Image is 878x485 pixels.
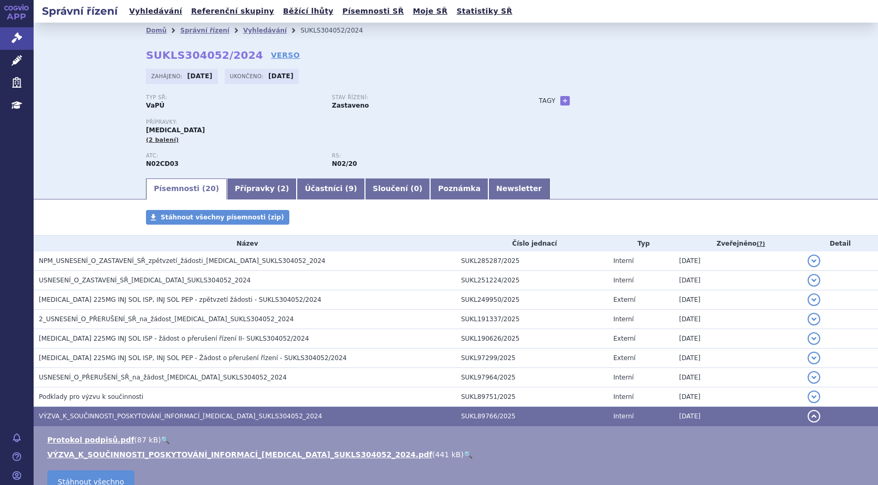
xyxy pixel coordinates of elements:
a: + [560,96,570,106]
td: [DATE] [674,271,802,290]
button: detail [808,313,820,325]
td: SUKL97299/2025 [456,349,608,368]
td: [DATE] [674,387,802,407]
a: Referenční skupiny [188,4,277,18]
span: Ukončeno: [230,72,266,80]
a: VÝZVA_K_SOUČINNOSTI_POSKYTOVÁNÍ_INFORMACÍ_[MEDICAL_DATA]_SUKLS304052_2024.pdf [47,450,432,459]
span: Interní [613,393,634,400]
td: SUKL97964/2025 [456,368,608,387]
a: 🔍 [464,450,473,459]
p: Typ SŘ: [146,94,321,101]
span: Zahájeno: [151,72,184,80]
button: detail [808,274,820,287]
span: 2_USNESENÍ_O_PŘERUŠENÍ_SŘ_na_žádost_AJOVY_SUKLS304052_2024 [39,315,294,323]
a: Vyhledávání [126,4,185,18]
span: Externí [613,354,635,362]
span: AJOVY 225MG INJ SOL ISP - žádost o přerušení řízení II- SUKLS304052/2024 [39,335,309,342]
a: 🔍 [161,436,170,444]
a: Poznámka [430,178,488,199]
span: Externí [613,296,635,303]
a: Vyhledávání [243,27,287,34]
td: [DATE] [674,407,802,426]
h2: Správní řízení [34,4,126,18]
span: [MEDICAL_DATA] [146,126,205,134]
td: SUKL89766/2025 [456,407,608,426]
strong: SUKLS304052/2024 [146,49,263,61]
a: Účastníci (9) [297,178,364,199]
p: Stav řízení: [332,94,507,101]
span: 2 [280,184,286,193]
th: Číslo jednací [456,236,608,251]
a: Písemnosti (20) [146,178,227,199]
span: Podklady pro výzvu k součinnosti [39,393,143,400]
button: detail [808,255,820,267]
strong: FREMANEZUMAB [146,160,179,167]
button: detail [808,293,820,306]
td: SUKL190626/2025 [456,329,608,349]
strong: [DATE] [187,72,213,80]
button: detail [808,332,820,345]
td: SUKL191337/2025 [456,310,608,329]
td: SUKL285287/2025 [456,251,608,271]
span: 441 kB [435,450,461,459]
button: detail [808,391,820,403]
button: detail [808,371,820,384]
a: Písemnosti SŘ [339,4,407,18]
td: [DATE] [674,368,802,387]
a: Stáhnout všechny písemnosti (zip) [146,210,289,225]
strong: Zastaveno [332,102,369,109]
td: [DATE] [674,349,802,368]
span: NPM_USNESENÍ_O_ZASTAVENÍ_SŘ_zpětvzetí_žádosti_AJOVY_SUKLS304052_2024 [39,257,326,265]
td: [DATE] [674,329,802,349]
span: (2 balení) [146,136,179,143]
span: Interní [613,257,634,265]
th: Typ [608,236,674,251]
span: AJOVY 225MG INJ SOL ISP, INJ SOL PEP - Žádost o přerušení řízení - SUKLS304052/2024 [39,354,347,362]
td: SUKL251224/2025 [456,271,608,290]
span: AJOVY 225MG INJ SOL ISP, INJ SOL PEP - zpětvzetí žádosti - SUKLS304052/2024 [39,296,321,303]
a: Běžící lhůty [280,4,337,18]
li: ( ) [47,435,867,445]
abbr: (?) [757,240,765,248]
a: Moje SŘ [410,4,451,18]
span: Interní [613,413,634,420]
span: 9 [349,184,354,193]
th: Název [34,236,456,251]
span: 0 [414,184,419,193]
li: ( ) [47,449,867,460]
p: ATC: [146,153,321,159]
a: Správní řízení [180,27,229,34]
h3: Tagy [539,94,556,107]
span: Stáhnout všechny písemnosti (zip) [161,214,284,221]
li: SUKLS304052/2024 [300,23,377,38]
td: SUKL89751/2025 [456,387,608,407]
a: Newsletter [488,178,550,199]
td: SUKL249950/2025 [456,290,608,310]
span: Interní [613,374,634,381]
a: VERSO [271,50,300,60]
td: [DATE] [674,290,802,310]
p: RS: [332,153,507,159]
strong: VaPÚ [146,102,164,109]
a: Přípravky (2) [227,178,297,199]
a: Sloučení (0) [365,178,430,199]
span: VÝZVA_K_SOUČINNOSTI_POSKYTOVÁNÍ_INFORMACÍ_AJOVY_SUKLS304052_2024 [39,413,322,420]
td: [DATE] [674,251,802,271]
button: detail [808,410,820,423]
button: detail [808,352,820,364]
a: Domů [146,27,166,34]
strong: [DATE] [268,72,294,80]
th: Detail [802,236,878,251]
span: Interní [613,315,634,323]
span: USNESENÍ_O_PŘERUŠENÍ_SŘ_na_žádost_AJOVY_SUKLS304052_2024 [39,374,287,381]
span: USNESENÍ_O_ZASTAVENÍ_SŘ_AJOVY_SUKLS304052_2024 [39,277,250,284]
p: Přípravky: [146,119,518,125]
span: Interní [613,277,634,284]
td: [DATE] [674,310,802,329]
strong: monoklonální protilátky – antimigrenika [332,160,357,167]
span: 20 [205,184,215,193]
a: Statistiky SŘ [453,4,515,18]
th: Zveřejněno [674,236,802,251]
span: Externí [613,335,635,342]
a: Protokol podpisů.pdf [47,436,134,444]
